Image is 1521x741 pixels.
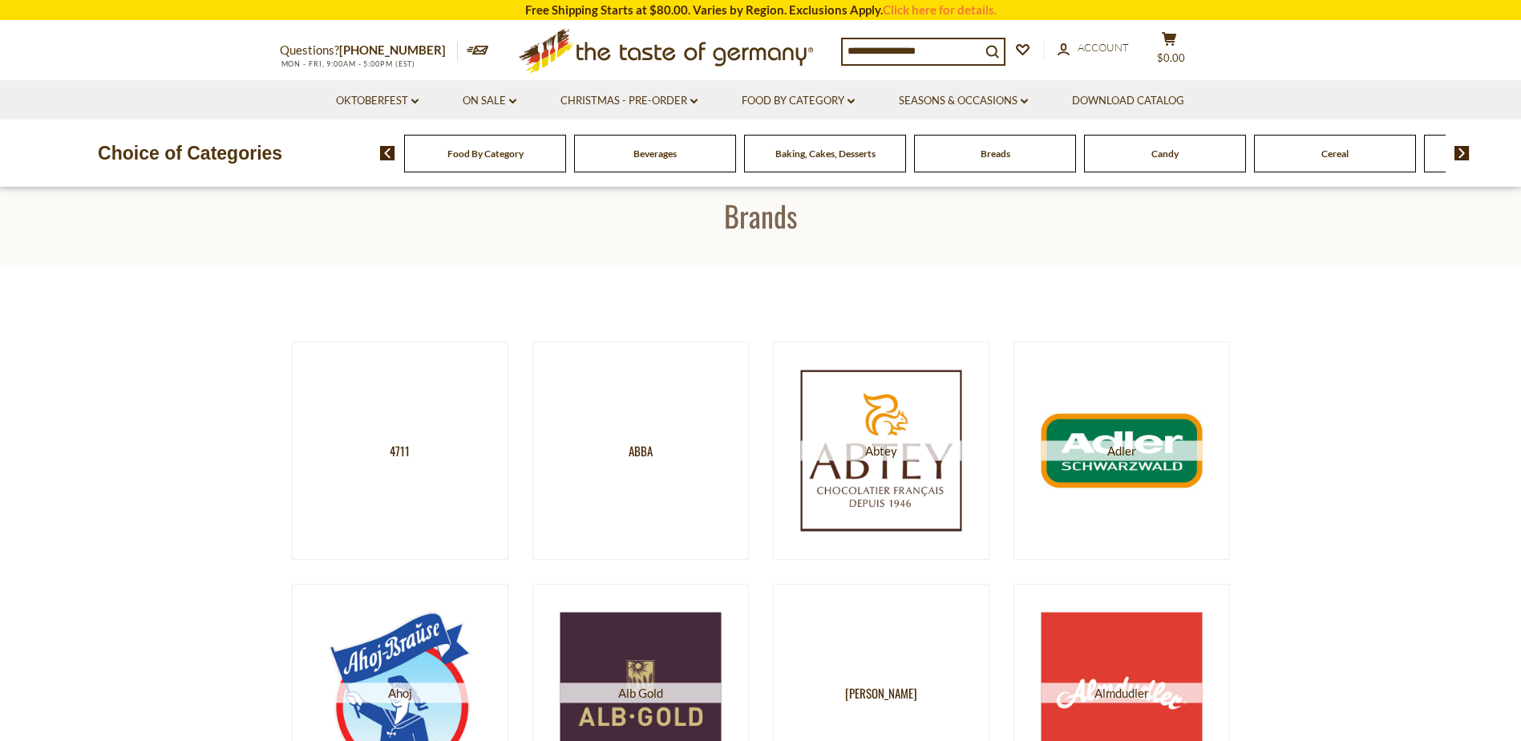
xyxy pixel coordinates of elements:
a: Download Catalog [1072,92,1184,110]
img: Adler [1041,370,1202,531]
a: Cereal [1321,148,1349,160]
a: Oktoberfest [336,92,419,110]
span: Adler [1041,440,1202,460]
a: Christmas - PRE-ORDER [560,92,698,110]
span: Ahoj [319,682,480,703]
img: next arrow [1454,146,1470,160]
span: [PERSON_NAME] [845,682,917,703]
a: Abtey [773,342,989,560]
img: Abtey [800,370,961,531]
a: Candy [1151,148,1179,160]
p: Questions? [280,40,458,61]
a: Account [1058,39,1129,57]
span: Almdudler [1041,682,1202,703]
span: Abtey [800,440,961,460]
span: $0.00 [1157,51,1185,64]
a: Food By Category [447,148,524,160]
a: Beverages [633,148,677,160]
span: Account [1078,41,1129,54]
span: Brands [724,194,797,237]
button: $0.00 [1146,31,1194,71]
img: previous arrow [380,146,395,160]
a: On Sale [463,92,516,110]
a: Breads [981,148,1010,160]
a: Baking, Cakes, Desserts [775,148,876,160]
span: MON - FRI, 9:00AM - 5:00PM (EST) [280,59,416,68]
a: Food By Category [742,92,855,110]
span: Alb Gold [560,682,721,703]
span: Abba [629,440,653,460]
span: 4711 [390,440,410,460]
a: Abba [532,342,749,560]
a: Click here for details. [883,2,997,17]
a: [PHONE_NUMBER] [339,43,446,57]
a: 4711 [292,342,508,560]
a: Seasons & Occasions [899,92,1028,110]
a: Adler [1013,342,1230,560]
